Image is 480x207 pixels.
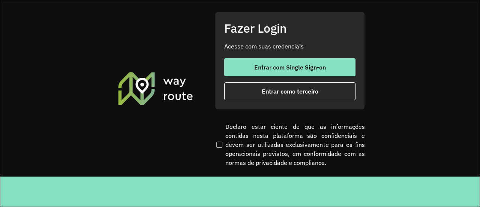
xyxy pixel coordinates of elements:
[224,42,355,51] p: Acesse com suas credenciais
[254,64,326,70] span: Entrar com Single Sign-on
[224,21,355,35] h2: Fazer Login
[117,71,194,106] img: Roteirizador AmbevTech
[215,122,365,167] label: Declaro estar ciente de que as informações contidas nesta plataforma são confidenciais e devem se...
[224,58,355,76] button: button
[262,88,318,94] span: Entrar como terceiro
[224,82,355,100] button: button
